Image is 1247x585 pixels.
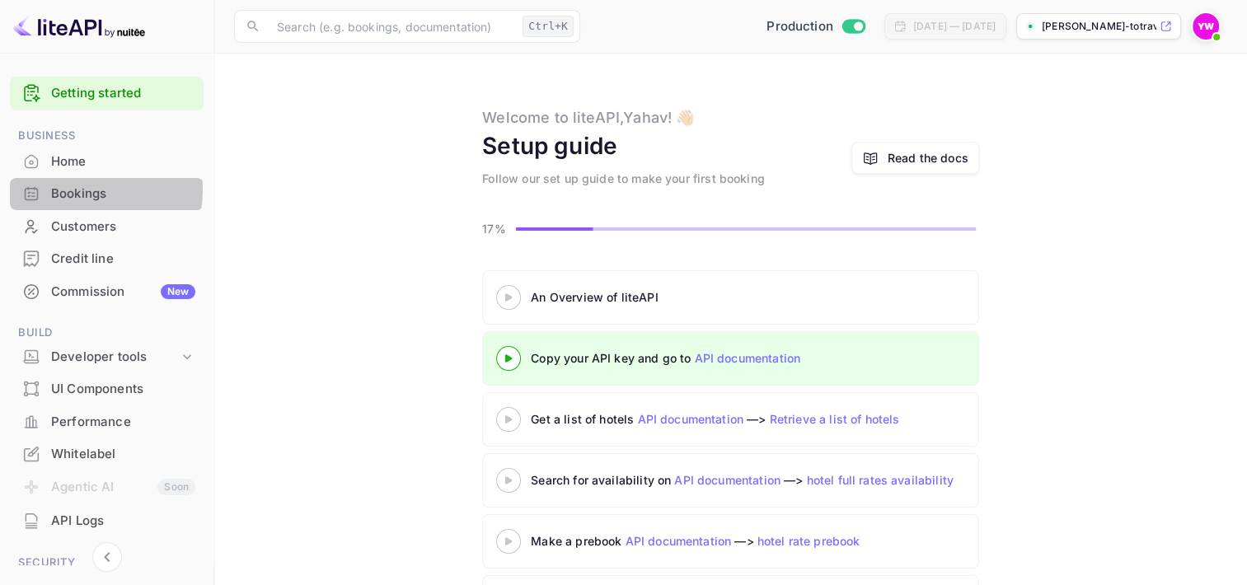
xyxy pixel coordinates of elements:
[10,554,204,572] span: Security
[161,284,195,299] div: New
[1193,13,1219,40] img: Yahav Winkler
[51,283,195,302] div: Commission
[10,243,204,275] div: Credit line
[913,19,996,34] div: [DATE] — [DATE]
[531,288,943,306] div: An Overview of liteAPI
[888,149,968,166] a: Read the docs
[10,146,204,176] a: Home
[10,373,204,404] a: UI Components
[807,473,954,487] a: hotel full rates availability
[10,438,204,470] div: Whitelabel
[674,473,781,487] a: API documentation
[10,178,204,208] a: Bookings
[760,17,871,36] div: Switch to Sandbox mode
[531,471,1108,489] div: Search for availability on —>
[523,16,574,37] div: Ctrl+K
[267,10,516,43] input: Search (e.g. bookings, documentation)
[531,410,943,428] div: Get a list of hotels —>
[770,412,900,426] a: Retrieve a list of hotels
[10,373,204,405] div: UI Components
[10,211,204,243] div: Customers
[10,406,204,437] a: Performance
[694,351,800,365] a: API documentation
[10,406,204,438] div: Performance
[531,532,943,550] div: Make a prebook —>
[13,13,145,40] img: LiteAPI logo
[10,127,204,145] span: Business
[10,438,204,469] a: Whitelabel
[10,146,204,178] div: Home
[51,445,195,464] div: Whitelabel
[10,505,204,536] a: API Logs
[10,276,204,308] div: CommissionNew
[10,276,204,307] a: CommissionNew
[531,349,943,367] div: Copy your API key and go to
[757,534,860,548] a: hotel rate prebook
[626,534,732,548] a: API documentation
[637,412,743,426] a: API documentation
[51,250,195,269] div: Credit line
[51,185,195,204] div: Bookings
[92,542,122,572] button: Collapse navigation
[10,243,204,274] a: Credit line
[482,106,694,129] div: Welcome to liteAPI, Yahav ! 👋🏻
[51,218,195,236] div: Customers
[51,380,195,399] div: UI Components
[10,178,204,210] div: Bookings
[51,152,195,171] div: Home
[482,170,765,187] div: Follow our set up guide to make your first booking
[482,220,511,237] p: 17%
[10,343,204,372] div: Developer tools
[1042,19,1156,34] p: [PERSON_NAME]-totravel...
[51,512,195,531] div: API Logs
[766,17,833,36] span: Production
[51,413,195,432] div: Performance
[482,129,617,163] div: Setup guide
[10,77,204,110] div: Getting started
[851,142,979,174] a: Read the docs
[51,84,195,103] a: Getting started
[10,324,204,342] span: Build
[10,505,204,537] div: API Logs
[51,348,179,367] div: Developer tools
[10,211,204,241] a: Customers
